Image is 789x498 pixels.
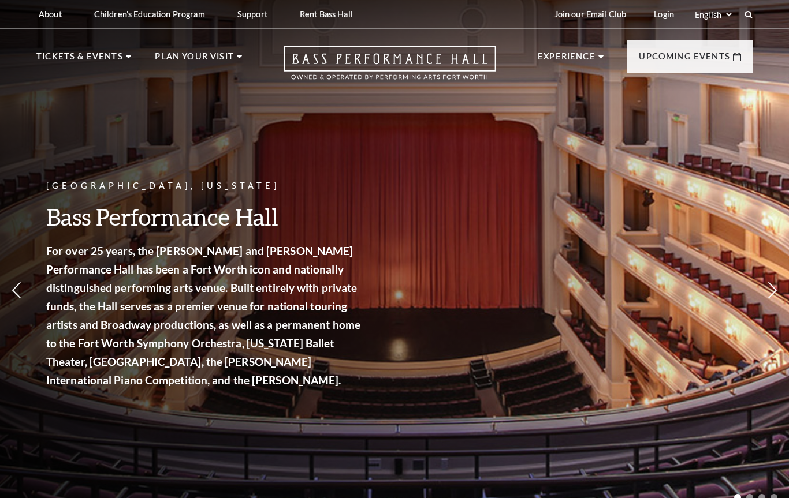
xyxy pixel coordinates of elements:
[639,50,730,70] p: Upcoming Events
[46,179,364,193] p: [GEOGRAPHIC_DATA], [US_STATE]
[36,50,123,70] p: Tickets & Events
[94,9,205,19] p: Children's Education Program
[538,50,596,70] p: Experience
[693,9,734,20] select: Select:
[39,9,62,19] p: About
[300,9,353,19] p: Rent Bass Hall
[155,50,234,70] p: Plan Your Visit
[46,244,360,387] strong: For over 25 years, the [PERSON_NAME] and [PERSON_NAME] Performance Hall has been a Fort Worth ico...
[237,9,267,19] p: Support
[46,202,364,231] h3: Bass Performance Hall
